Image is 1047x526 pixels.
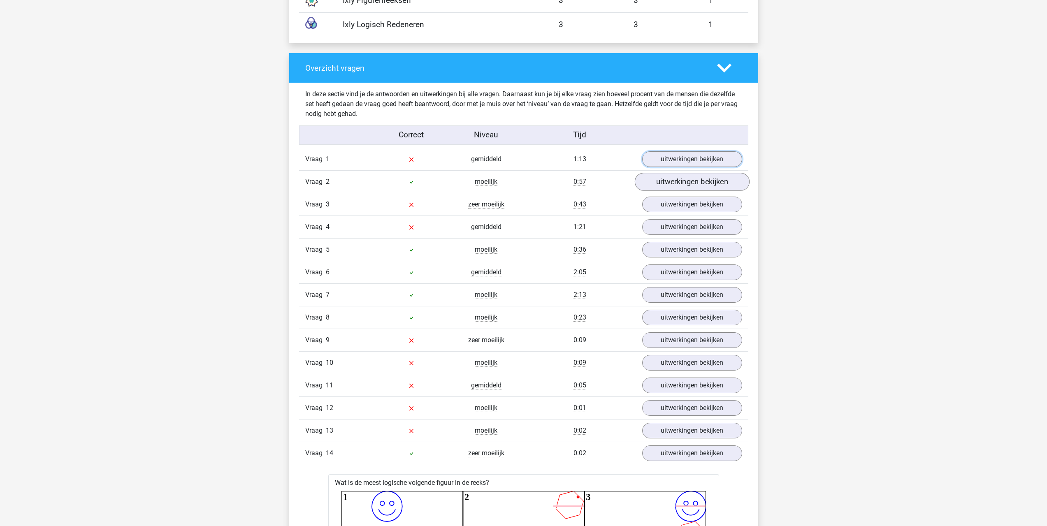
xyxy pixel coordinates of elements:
[524,19,599,31] div: 3
[301,14,321,35] img: syllogisms.a016ff4880b9.svg
[326,223,330,231] span: 4
[326,404,333,412] span: 12
[326,178,330,185] span: 2
[305,448,326,458] span: Vraag
[305,290,326,300] span: Vraag
[471,155,501,163] span: gemiddeld
[642,310,742,325] a: uitwerkingen bekijken
[573,381,586,389] span: 0:05
[374,129,449,141] div: Correct
[642,264,742,280] a: uitwerkingen bekijken
[573,246,586,254] span: 0:36
[326,359,333,366] span: 10
[634,173,749,191] a: uitwerkingen bekijken
[305,267,326,277] span: Vraag
[573,268,586,276] span: 2:05
[305,426,326,436] span: Vraag
[305,245,326,255] span: Vraag
[573,223,586,231] span: 1:21
[305,154,326,164] span: Vraag
[337,19,524,31] div: Ixly Logisch Redeneren
[642,151,742,167] a: uitwerkingen bekijken
[326,246,330,253] span: 5
[573,449,586,457] span: 0:02
[471,223,501,231] span: gemiddeld
[326,291,330,299] span: 7
[305,358,326,368] span: Vraag
[475,404,497,412] span: moeilijk
[673,19,748,31] div: 1
[305,199,326,209] span: Vraag
[326,155,330,163] span: 1
[468,449,504,457] span: zeer moeilijk
[642,242,742,257] a: uitwerkingen bekijken
[573,178,586,186] span: 0:57
[305,380,326,390] span: Vraag
[642,332,742,348] a: uitwerkingen bekijken
[642,197,742,212] a: uitwerkingen bekijken
[305,63,705,73] h4: Overzicht vragen
[475,291,497,299] span: moeilijk
[475,178,497,186] span: moeilijk
[305,335,326,345] span: Vraag
[464,492,469,502] text: 2
[573,426,586,435] span: 0:02
[326,449,333,457] span: 14
[299,89,748,119] div: In deze sectie vind je de antwoorden en uitwerkingen bij alle vragen. Daarnaast kun je bij elke v...
[586,492,590,502] text: 3
[305,403,326,413] span: Vraag
[326,336,330,344] span: 9
[305,222,326,232] span: Vraag
[468,336,504,344] span: zeer moeilijk
[642,400,742,416] a: uitwerkingen bekijken
[642,219,742,235] a: uitwerkingen bekijken
[642,378,742,393] a: uitwerkingen bekijken
[475,313,497,322] span: moeilijk
[642,423,742,438] a: uitwerkingen bekijken
[573,359,586,367] span: 0:09
[573,404,586,412] span: 0:01
[326,426,333,434] span: 13
[468,200,504,209] span: zeer moeilijk
[599,19,673,31] div: 3
[523,129,636,141] div: Tijd
[642,445,742,461] a: uitwerkingen bekijken
[326,200,330,208] span: 3
[573,291,586,299] span: 2:13
[475,426,497,435] span: moeilijk
[471,381,501,389] span: gemiddeld
[305,177,326,187] span: Vraag
[343,492,347,502] text: 1
[573,200,586,209] span: 0:43
[642,287,742,303] a: uitwerkingen bekijken
[449,129,524,141] div: Niveau
[326,381,333,389] span: 11
[642,355,742,371] a: uitwerkingen bekijken
[475,359,497,367] span: moeilijk
[305,313,326,322] span: Vraag
[573,336,586,344] span: 0:09
[573,313,586,322] span: 0:23
[471,268,501,276] span: gemiddeld
[326,313,330,321] span: 8
[326,268,330,276] span: 6
[573,155,586,163] span: 1:13
[475,246,497,254] span: moeilijk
